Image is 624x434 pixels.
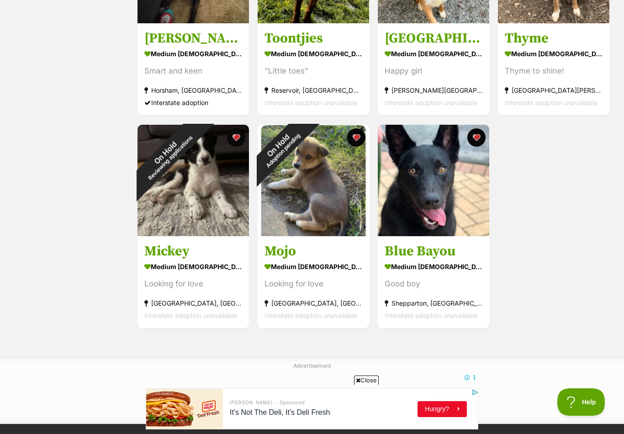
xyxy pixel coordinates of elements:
[385,48,482,61] div: medium [DEMOGRAPHIC_DATA] Dog
[240,107,320,187] div: On Hold
[144,312,237,319] span: Interstate adoption unavailable
[147,134,194,181] span: Reviewing applications
[385,65,482,78] div: Happy girl
[137,125,249,236] img: Mickey
[144,85,242,97] div: Horsham, [GEOGRAPHIC_DATA]
[505,99,598,107] span: Interstate adoption unavailable
[258,23,369,116] a: Toontjies medium [DEMOGRAPHIC_DATA] Dog "Little toes" Reservoir, [GEOGRAPHIC_DATA] Interstate ado...
[385,85,482,97] div: [PERSON_NAME][GEOGRAPHIC_DATA], [GEOGRAPHIC_DATA]
[264,297,362,309] div: [GEOGRAPHIC_DATA], [GEOGRAPHIC_DATA]
[137,236,249,328] a: Mickey medium [DEMOGRAPHIC_DATA] Dog Looking for love [GEOGRAPHIC_DATA], [GEOGRAPHIC_DATA] Inters...
[498,23,609,116] a: Thyme medium [DEMOGRAPHIC_DATA] Dog Thyme to shine! [GEOGRAPHIC_DATA][PERSON_NAME][GEOGRAPHIC_DAT...
[378,125,489,236] img: Blue Bayou
[385,312,477,319] span: Interstate adoption unavailable
[505,65,603,78] div: Thyme to shine!
[144,278,242,290] div: Looking for love
[144,97,242,109] div: Interstate adoption
[505,85,603,97] div: [GEOGRAPHIC_DATA][PERSON_NAME][GEOGRAPHIC_DATA]
[264,260,362,273] div: medium [DEMOGRAPHIC_DATA] Dog
[264,48,362,61] div: medium [DEMOGRAPHIC_DATA] Dog
[505,30,603,48] h3: Thyme
[137,229,249,238] a: On HoldReviewing applications
[227,128,245,147] button: favourite
[264,312,357,319] span: Interstate adoption unavailable
[144,30,242,48] h3: [PERSON_NAME]
[146,388,478,429] iframe: Advertisement
[385,99,477,107] span: Interstate adoption unavailable
[385,243,482,260] h3: Blue Bayou
[144,260,242,273] div: medium [DEMOGRAPHIC_DATA] Dog
[264,243,362,260] h3: Mojo
[264,85,362,97] div: Reservoir, [GEOGRAPHIC_DATA]
[467,128,486,147] button: favourite
[557,388,606,416] iframe: Help Scout Beacon - Open
[264,65,362,78] div: "Little toes"
[378,23,489,116] a: [GEOGRAPHIC_DATA] medium [DEMOGRAPHIC_DATA] Dog Happy girl [PERSON_NAME][GEOGRAPHIC_DATA], [GEOGR...
[144,243,242,260] h3: Mickey
[144,65,242,78] div: Smart and keen
[117,104,218,205] div: On Hold
[385,278,482,290] div: Good boy
[265,132,301,169] span: Adoption pending
[258,125,369,236] img: Mojo
[258,236,369,328] a: Mojo medium [DEMOGRAPHIC_DATA] Dog Looking for love [GEOGRAPHIC_DATA], [GEOGRAPHIC_DATA] Intersta...
[264,278,362,290] div: Looking for love
[354,376,379,385] span: Close
[347,128,365,147] button: favourite
[264,99,357,107] span: Interstate adoption unavailable
[258,229,369,238] a: On HoldAdoption pending
[385,260,482,273] div: medium [DEMOGRAPHIC_DATA] Dog
[137,23,249,116] a: [PERSON_NAME] medium [DEMOGRAPHIC_DATA] Dog Smart and keen Horsham, [GEOGRAPHIC_DATA] Interstate ...
[385,297,482,309] div: Shepparton, [GEOGRAPHIC_DATA]
[385,30,482,48] h3: [GEOGRAPHIC_DATA]
[146,374,478,415] iframe: Advertisement
[144,48,242,61] div: medium [DEMOGRAPHIC_DATA] Dog
[144,297,242,309] div: [GEOGRAPHIC_DATA], [GEOGRAPHIC_DATA]
[505,48,603,61] div: medium [DEMOGRAPHIC_DATA] Dog
[378,236,489,328] a: Blue Bayou medium [DEMOGRAPHIC_DATA] Dog Good boy Shepparton, [GEOGRAPHIC_DATA] Interstate adopti...
[264,30,362,48] h3: Toontjies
